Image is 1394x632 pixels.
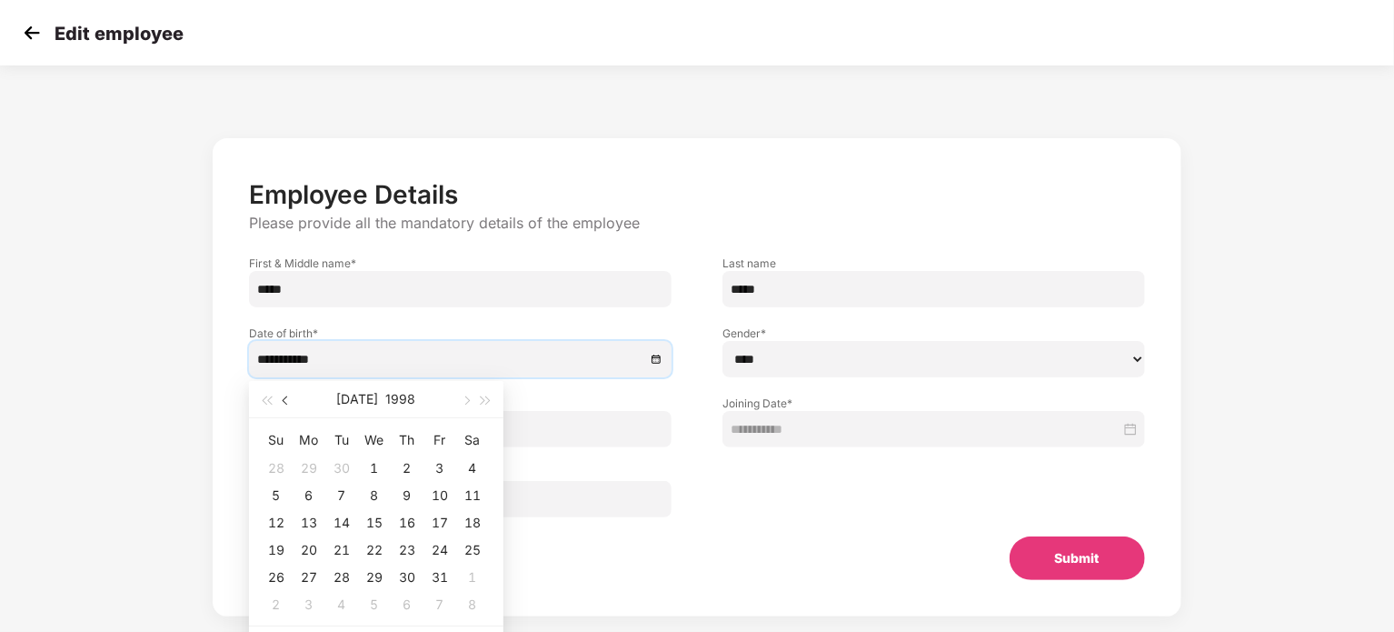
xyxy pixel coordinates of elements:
div: 29 [298,457,320,479]
div: 6 [298,485,320,507]
div: 15 [363,512,385,534]
img: svg+xml;base64,PHN2ZyB4bWxucz0iaHR0cDovL3d3dy53My5vcmcvMjAwMC9zdmciIHdpZHRoPSIzMCIgaGVpZ2h0PSIzMC... [18,19,45,46]
div: 30 [396,567,418,588]
div: 21 [331,539,353,561]
div: 7 [331,485,353,507]
p: Employee Details [249,179,1144,210]
p: Please provide all the mandatory details of the employee [249,214,1144,233]
div: 5 [363,594,385,616]
div: 26 [265,567,287,588]
div: 28 [331,567,353,588]
td: 1998-07-24 [423,537,456,564]
td: 1998-07-26 [260,564,293,591]
div: 1 [363,457,385,479]
td: 1998-07-12 [260,509,293,537]
label: Gender [722,326,1145,341]
div: 13 [298,512,320,534]
td: 1998-08-03 [293,591,325,618]
label: First & Middle name [249,256,672,271]
td: 1998-07-08 [358,482,391,509]
div: 22 [363,539,385,561]
div: 14 [331,512,353,534]
div: 29 [363,567,385,588]
span: close-circle [651,353,663,366]
td: 1998-07-07 [325,482,358,509]
td: 1998-07-23 [391,537,423,564]
td: 1998-07-09 [391,482,423,509]
td: 1998-07-03 [423,455,456,482]
th: Mo [293,426,325,455]
th: Fr [423,426,456,455]
td: 1998-08-02 [260,591,293,618]
div: 8 [462,594,483,616]
div: 1 [462,567,483,588]
button: 1998 [386,381,416,417]
div: 12 [265,512,287,534]
td: 1998-08-07 [423,591,456,618]
td: 1998-07-25 [456,537,489,564]
td: 1998-07-20 [293,537,325,564]
td: 1998-07-01 [358,455,391,482]
td: 1998-08-08 [456,591,489,618]
th: Th [391,426,423,455]
td: 1998-07-30 [391,564,423,591]
div: 2 [265,594,287,616]
td: 1998-07-17 [423,509,456,537]
div: 6 [396,594,418,616]
th: Tu [325,426,358,455]
td: 1998-07-04 [456,455,489,482]
td: 1998-08-01 [456,564,489,591]
p: Edit employee [55,23,184,45]
label: Last name [722,256,1145,271]
div: 27 [298,567,320,588]
td: 1998-07-14 [325,509,358,537]
label: Joining Date [722,396,1145,411]
div: 3 [298,594,320,616]
div: 8 [363,485,385,507]
div: 18 [462,512,483,534]
div: 28 [265,457,287,479]
th: Su [260,426,293,455]
div: 25 [462,539,483,561]
div: 5 [265,485,287,507]
div: 2 [396,457,418,479]
div: 11 [462,485,483,507]
button: Submit [1010,537,1145,580]
div: 19 [265,539,287,561]
div: 24 [429,539,451,561]
div: 16 [396,512,418,534]
td: 1998-08-05 [358,591,391,618]
td: 1998-07-18 [456,509,489,537]
td: 1998-07-27 [293,564,325,591]
div: 10 [429,485,451,507]
div: 4 [331,594,353,616]
td: 1998-07-15 [358,509,391,537]
div: 9 [396,485,418,507]
div: 7 [429,594,451,616]
div: 23 [396,539,418,561]
td: 1998-07-28 [325,564,358,591]
div: 20 [298,539,320,561]
td: 1998-06-29 [293,455,325,482]
td: 1998-07-06 [293,482,325,509]
td: 1998-06-28 [260,455,293,482]
td: 1998-07-29 [358,564,391,591]
div: 17 [429,512,451,534]
td: 1998-06-30 [325,455,358,482]
td: 1998-07-10 [423,482,456,509]
td: 1998-07-19 [260,537,293,564]
td: 1998-07-11 [456,482,489,509]
td: 1998-08-06 [391,591,423,618]
div: 31 [429,567,451,588]
th: Sa [456,426,489,455]
td: 1998-07-16 [391,509,423,537]
td: 1998-08-04 [325,591,358,618]
td: 1998-07-13 [293,509,325,537]
th: We [358,426,391,455]
td: 1998-07-22 [358,537,391,564]
button: [DATE] [337,381,379,417]
td: 1998-07-02 [391,455,423,482]
td: 1998-07-21 [325,537,358,564]
label: Date of birth [249,326,672,341]
td: 1998-07-31 [423,564,456,591]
